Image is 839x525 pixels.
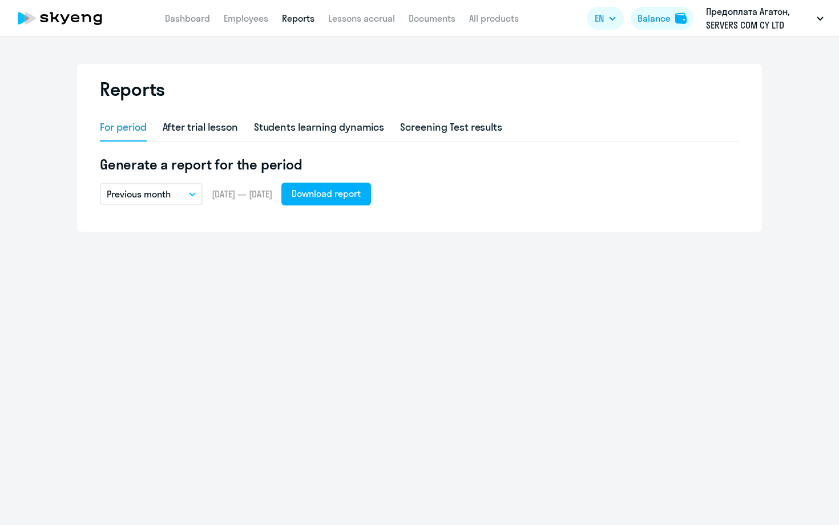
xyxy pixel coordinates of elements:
[469,13,519,24] a: All products
[409,13,455,24] a: Documents
[281,183,371,205] button: Download report
[631,7,693,30] button: Balancebalance
[107,187,171,201] p: Previous month
[400,120,502,135] div: Screening Test results
[224,13,268,24] a: Employees
[328,13,395,24] a: Lessons accrual
[100,155,739,173] h5: Generate a report for the period
[638,11,671,25] div: Balance
[587,7,624,30] button: EN
[706,5,812,32] p: Предоплата Агатон, SERVERS COM CY LTD
[282,13,314,24] a: Reports
[100,120,147,135] div: For period
[254,120,385,135] div: Students learning dynamics
[212,188,272,200] span: [DATE] — [DATE]
[700,5,829,32] button: Предоплата Агатон, SERVERS COM CY LTD
[595,11,604,25] span: EN
[163,120,238,135] div: After trial lesson
[675,13,687,24] img: balance
[165,13,210,24] a: Dashboard
[100,78,165,100] h2: Reports
[100,183,203,205] button: Previous month
[292,187,361,200] div: Download report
